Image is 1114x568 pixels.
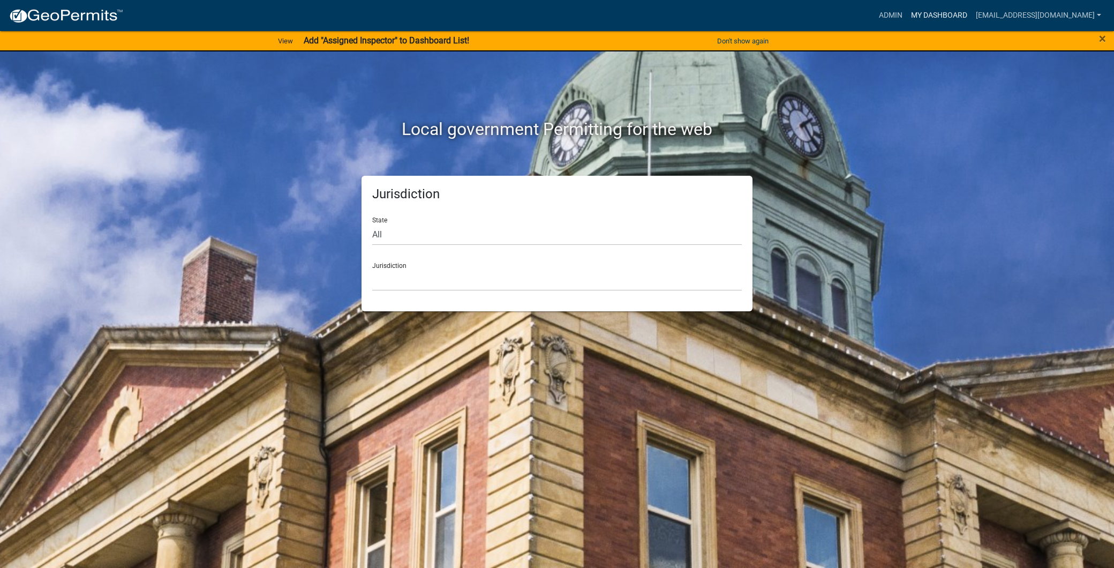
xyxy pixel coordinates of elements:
h5: Jurisdiction [372,186,742,202]
a: [EMAIL_ADDRESS][DOMAIN_NAME] [972,5,1105,26]
h2: Local government Permitting for the web [260,119,854,139]
a: My Dashboard [907,5,972,26]
a: Admin [875,5,907,26]
strong: Add "Assigned Inspector" to Dashboard List! [304,35,469,46]
button: Don't show again [713,32,773,50]
a: View [274,32,297,50]
span: × [1099,31,1106,46]
button: Close [1099,32,1106,45]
